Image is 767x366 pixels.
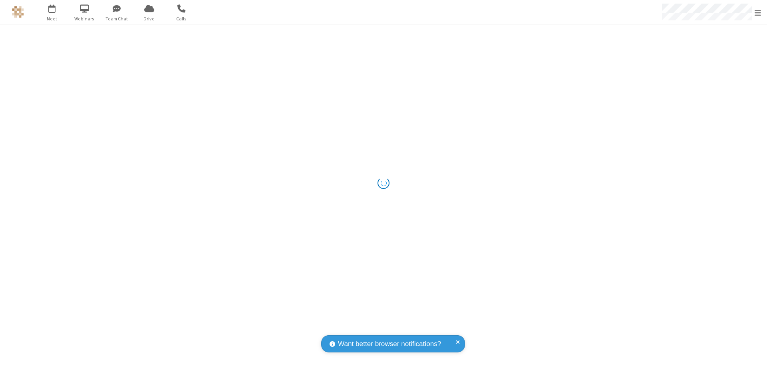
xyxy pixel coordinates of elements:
[338,339,441,349] span: Want better browser notifications?
[37,15,67,22] span: Meet
[70,15,99,22] span: Webinars
[102,15,132,22] span: Team Chat
[167,15,197,22] span: Calls
[134,15,164,22] span: Drive
[12,6,24,18] img: QA Selenium DO NOT DELETE OR CHANGE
